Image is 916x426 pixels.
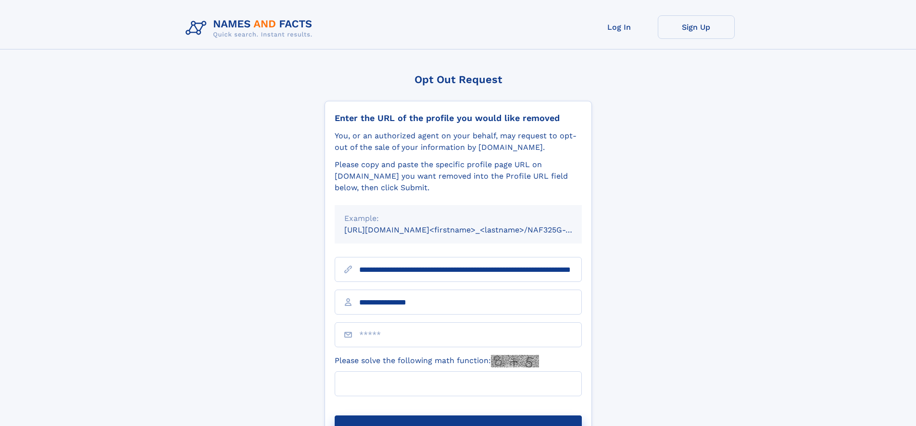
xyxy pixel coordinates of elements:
[581,15,658,39] a: Log In
[325,73,592,85] div: Opt Out Request
[335,130,582,153] div: You, or an authorized agent on your behalf, may request to opt-out of the sale of your informatio...
[335,113,582,123] div: Enter the URL of the profile you would like removed
[335,159,582,194] div: Please copy and paste the specific profile page URL on [DOMAIN_NAME] you want removed into the Pr...
[182,15,320,41] img: Logo Names and Facts
[344,225,600,234] small: [URL][DOMAIN_NAME]<firstname>_<lastname>/NAF325G-xxxxxxxx
[658,15,735,39] a: Sign Up
[344,213,572,224] div: Example:
[335,355,539,367] label: Please solve the following math function:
